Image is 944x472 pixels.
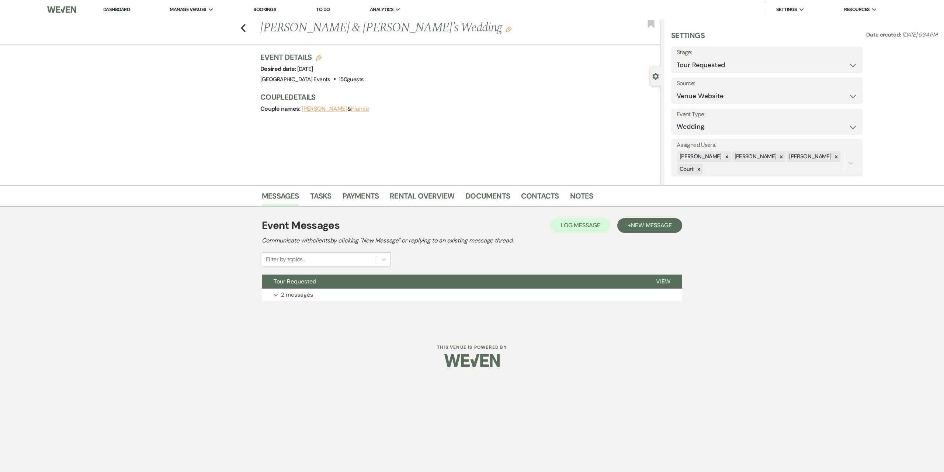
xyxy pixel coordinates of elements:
[570,190,593,206] a: Notes
[671,30,705,46] h3: Settings
[644,275,682,289] button: View
[677,78,857,89] label: Source:
[302,105,369,113] span: &
[652,72,659,79] button: Close lead details
[262,275,644,289] button: Tour Requested
[339,76,364,83] span: 150 guests
[260,19,578,37] h1: [PERSON_NAME] & [PERSON_NAME]'s Wedding
[390,190,454,206] a: Rental Overview
[260,52,364,62] h3: Event Details
[370,6,393,13] span: Analytics
[260,65,297,73] span: Desired date:
[617,218,682,233] button: +New Message
[551,218,611,233] button: Log Message
[561,221,600,229] span: Log Message
[47,2,76,17] img: Weven Logo
[260,76,330,83] span: [GEOGRAPHIC_DATA] Events
[262,236,682,245] h2: Communicate with clients by clicking "New Message" or replying to an existing message thread.
[260,105,302,113] span: Couple names:
[262,289,682,301] button: 2 messages
[902,31,937,38] span: [DATE] 5:34 PM
[506,26,511,32] button: Edit
[260,92,653,102] h3: Couple Details
[677,151,723,162] div: [PERSON_NAME]
[297,65,313,73] span: [DATE]
[631,221,672,229] span: New Message
[677,140,857,151] label: Assigned Users:
[866,31,902,38] span: Date created:
[302,106,347,112] button: [PERSON_NAME]
[281,290,313,300] p: 2 messages
[262,218,340,233] h1: Event Messages
[465,190,510,206] a: Documents
[656,278,670,285] span: View
[274,278,316,285] span: Tour Requested
[253,6,276,13] a: Bookings
[677,164,695,175] div: Court
[310,190,332,206] a: Tasks
[343,190,379,206] a: Payments
[262,190,299,206] a: Messages
[103,6,130,13] a: Dashboard
[776,6,797,13] span: Settings
[351,106,369,112] button: Fiance
[266,255,305,264] div: Filter by topics...
[844,6,870,13] span: Resources
[677,109,857,120] label: Event Type:
[170,6,206,13] span: Manage Venues
[787,151,832,162] div: [PERSON_NAME]
[521,190,559,206] a: Contacts
[677,47,857,58] label: Stage:
[444,348,500,373] img: Weven Logo
[316,6,330,13] a: To Do
[732,151,778,162] div: [PERSON_NAME]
